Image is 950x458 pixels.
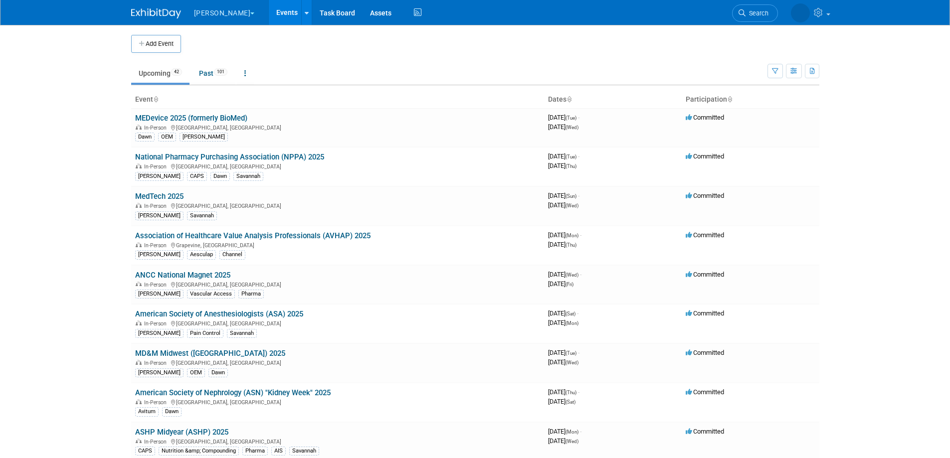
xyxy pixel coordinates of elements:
span: Committed [686,192,724,199]
span: - [578,192,579,199]
span: [DATE] [548,388,579,396]
a: Past101 [191,64,235,83]
span: Search [717,9,740,17]
span: Committed [686,349,724,356]
span: [DATE] [548,162,576,169]
span: [DATE] [548,309,578,317]
span: (Wed) [566,203,578,208]
div: OEM [187,368,205,377]
span: (Wed) [566,439,578,444]
span: (Mon) [566,233,578,238]
div: [GEOGRAPHIC_DATA], [GEOGRAPHIC_DATA] [135,123,540,131]
div: Dawn [208,368,228,377]
div: Savannah [289,447,319,456]
span: In-Person [144,439,170,445]
div: [GEOGRAPHIC_DATA], [GEOGRAPHIC_DATA] [135,201,540,209]
div: OEM [158,133,176,142]
span: (Thu) [566,242,576,248]
a: Search [703,4,749,22]
div: Dawn [210,172,230,181]
span: [DATE] [548,241,576,248]
div: [GEOGRAPHIC_DATA], [GEOGRAPHIC_DATA] [135,398,540,406]
div: [GEOGRAPHIC_DATA], [GEOGRAPHIC_DATA] [135,280,540,288]
span: (Mon) [566,429,578,435]
span: - [580,271,581,278]
span: (Wed) [566,125,578,130]
div: [GEOGRAPHIC_DATA], [GEOGRAPHIC_DATA] [135,437,540,445]
span: (Thu) [566,390,576,395]
span: (Sat) [566,311,575,316]
img: In-Person Event [136,399,142,404]
span: [DATE] [548,271,581,278]
img: In-Person Event [136,282,142,287]
span: (Tue) [566,350,576,356]
span: - [578,114,579,121]
span: [DATE] [548,358,578,366]
img: In-Person Event [136,203,142,208]
span: (Sun) [566,193,576,199]
div: Nutrition &amp; Compounding [159,447,239,456]
span: [DATE] [548,192,579,199]
img: In-Person Event [136,125,142,130]
span: [DATE] [548,153,579,160]
div: Savannah [227,329,257,338]
span: Committed [686,309,724,317]
div: AIS [271,447,286,456]
a: Upcoming42 [131,64,190,83]
div: [PERSON_NAME] [135,368,184,377]
span: In-Person [144,125,170,131]
img: In-Person Event [136,360,142,365]
span: Committed [686,231,724,239]
div: Pain Control [187,329,223,338]
div: Aesculap [187,250,216,259]
span: [DATE] [548,280,573,288]
div: Pharma [242,447,268,456]
span: - [577,309,578,317]
th: Participation [682,91,819,108]
div: [GEOGRAPHIC_DATA], [GEOGRAPHIC_DATA] [135,319,540,327]
div: Channel [219,250,245,259]
div: Savannah [233,172,263,181]
a: Sort by Start Date [567,95,571,103]
span: Committed [686,153,724,160]
span: In-Person [144,282,170,288]
div: [PERSON_NAME] [135,329,184,338]
span: (Sat) [566,399,575,405]
span: Committed [686,428,724,435]
img: Dawn Brown [762,5,810,16]
a: American Society of Anesthesiologists (ASA) 2025 [135,309,303,318]
span: (Mon) [566,320,578,326]
img: In-Person Event [136,439,142,444]
a: MEDevice 2025 (formerly BioMed) [135,114,247,123]
div: Dawn [162,407,182,416]
span: [DATE] [548,398,575,405]
span: [DATE] [548,319,578,326]
a: MD&M Midwest ([GEOGRAPHIC_DATA]) 2025 [135,349,285,358]
a: ANCC National Magnet 2025 [135,271,230,280]
th: Dates [544,91,682,108]
button: Add Event [131,35,181,53]
span: [DATE] [548,201,578,209]
span: [DATE] [548,349,579,356]
span: [DATE] [548,437,578,445]
span: In-Person [144,320,170,327]
span: - [580,231,581,239]
div: Pharma [238,290,264,299]
img: In-Person Event [136,242,142,247]
div: Savannah [187,211,217,220]
span: - [580,428,581,435]
span: Committed [686,114,724,121]
span: (Tue) [566,154,576,159]
a: MedTech 2025 [135,192,184,201]
a: Sort by Event Name [153,95,158,103]
div: Vascular Access [187,290,235,299]
span: (Tue) [566,115,576,121]
div: CAPS [135,447,155,456]
span: In-Person [144,242,170,249]
span: [DATE] [548,114,579,121]
span: [DATE] [548,231,581,239]
span: Committed [686,271,724,278]
a: ASHP Midyear (ASHP) 2025 [135,428,228,437]
div: [GEOGRAPHIC_DATA], [GEOGRAPHIC_DATA] [135,358,540,366]
a: Association of Healthcare Value Analysis Professionals (AVHAP) 2025 [135,231,371,240]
